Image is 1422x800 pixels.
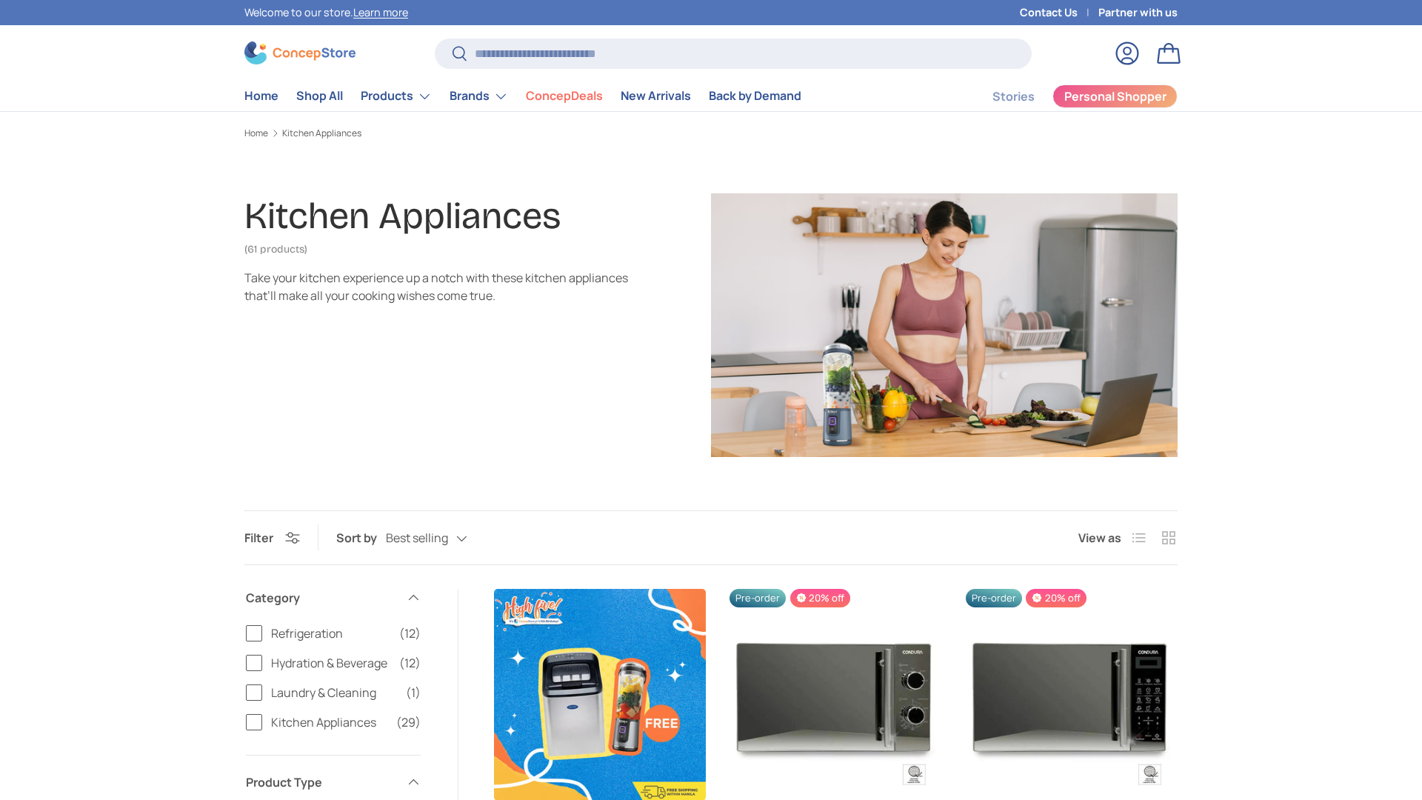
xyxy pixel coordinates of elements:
button: Filter [244,530,300,546]
span: Pre-order [966,589,1022,607]
a: Home [244,81,278,110]
span: Category [246,589,397,607]
span: Hydration & Beverage [271,654,390,672]
a: Products [361,81,432,111]
summary: Brands [441,81,517,111]
button: Best selling [386,525,497,551]
a: ConcepDeals [526,81,603,110]
a: Stories [992,82,1035,111]
span: 20% off [790,589,850,607]
a: Partner with us [1098,4,1178,21]
div: Take your kitchen experience up a notch with these kitchen appliances that’ll make all your cooki... [244,269,628,304]
span: 20% off [1026,589,1086,607]
a: Brands [450,81,508,111]
h1: Kitchen Appliances [244,194,561,238]
p: Welcome to our store. [244,4,408,21]
label: Sort by [336,529,386,547]
img: Kitchen Appliances [711,193,1178,457]
span: (12) [399,654,421,672]
a: Shop All [296,81,343,110]
summary: Category [246,571,421,624]
a: Back by Demand [709,81,801,110]
span: (12) [399,624,421,642]
nav: Primary [244,81,801,111]
span: Best selling [386,531,448,545]
a: Learn more [353,5,408,19]
a: Personal Shopper [1052,84,1178,108]
nav: Secondary [957,81,1178,111]
span: (61 products) [244,243,307,256]
span: View as [1078,529,1121,547]
a: Kitchen Appliances [282,129,361,138]
span: Laundry & Cleaning [271,684,397,701]
span: Personal Shopper [1064,90,1166,102]
span: Refrigeration [271,624,390,642]
a: Contact Us [1020,4,1098,21]
a: New Arrivals [621,81,691,110]
span: (29) [396,713,421,731]
span: Product Type [246,773,397,791]
nav: Breadcrumbs [244,127,1178,140]
span: Pre-order [730,589,786,607]
span: (1) [406,684,421,701]
a: Home [244,129,268,138]
img: ConcepStore [244,41,355,64]
summary: Products [352,81,441,111]
span: Kitchen Appliances [271,713,387,731]
span: Filter [244,530,273,546]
